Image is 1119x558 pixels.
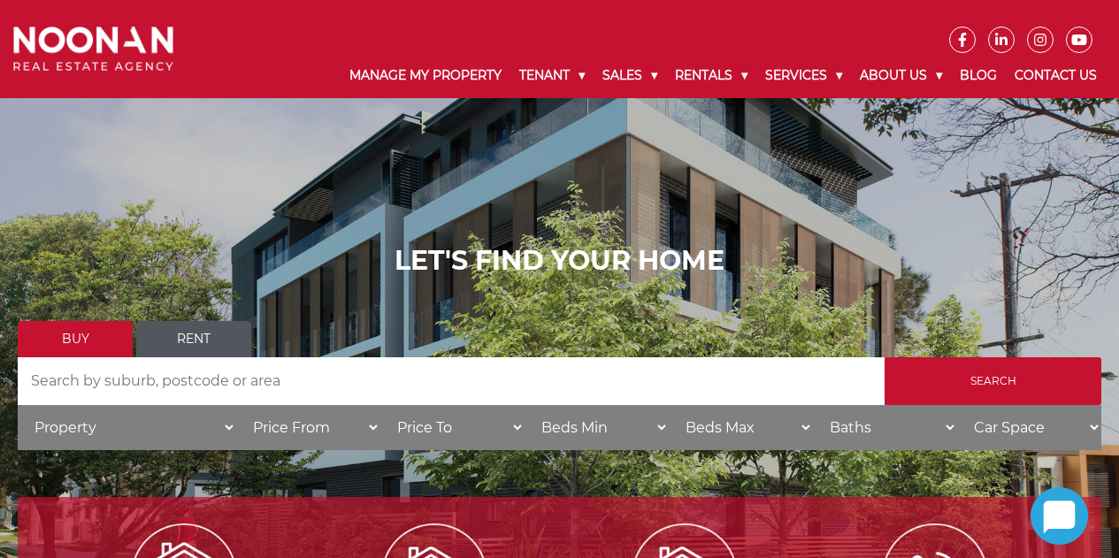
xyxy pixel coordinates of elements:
a: About Us [851,53,951,98]
a: Contact Us [1006,53,1106,98]
a: Buy [18,321,133,357]
a: Rent [136,321,251,357]
h1: LET'S FIND YOUR HOME [18,245,1101,277]
a: Sales [594,53,666,98]
input: Search [885,357,1101,405]
input: Search by suburb, postcode or area [18,357,885,405]
img: Noonan Real Estate Agency [13,27,173,71]
a: Services [756,53,851,98]
a: Blog [951,53,1006,98]
a: Tenant [510,53,594,98]
a: Manage My Property [341,53,510,98]
a: Rentals [666,53,756,98]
